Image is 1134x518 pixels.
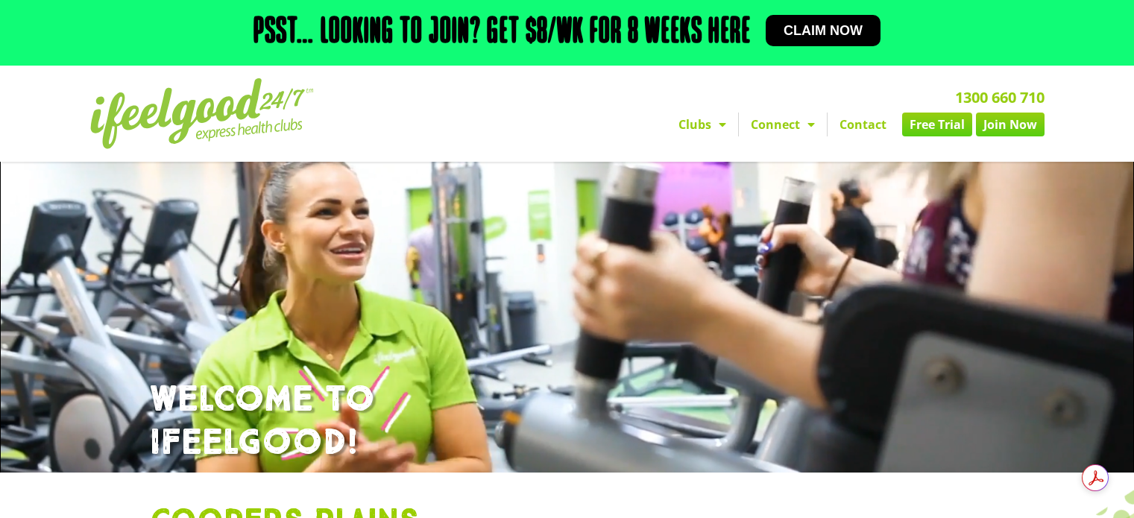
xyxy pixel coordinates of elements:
a: Claim now [766,15,881,46]
a: Join Now [976,113,1045,136]
a: Free Trial [902,113,972,136]
a: Connect [739,113,827,136]
nav: Menu [429,113,1045,136]
h1: WELCOME TO IFEELGOOD! [150,379,985,464]
span: Claim now [784,24,863,37]
a: Clubs [667,113,738,136]
a: Contact [828,113,898,136]
a: 1300 660 710 [955,87,1045,107]
h2: Psst… Looking to join? Get $8/wk for 8 weeks here [253,15,751,51]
